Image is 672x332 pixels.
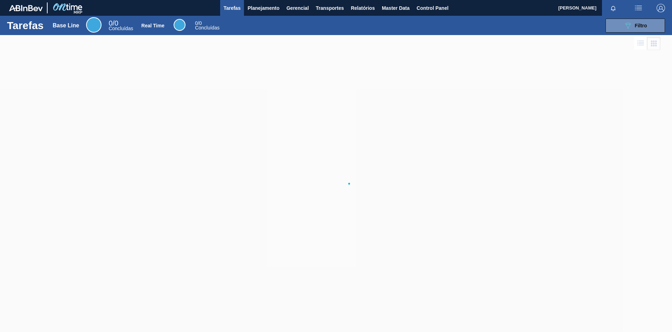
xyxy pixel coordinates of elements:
[602,3,624,13] button: Notificações
[7,21,44,29] h1: Tarefas
[108,20,133,31] div: Base Line
[634,4,643,12] img: userActions
[195,20,202,26] span: / 0
[605,19,665,33] button: Filtro
[108,26,133,31] span: Concluídas
[195,20,198,26] span: 0
[174,19,185,31] div: Real Time
[382,4,409,12] span: Master Data
[108,19,118,27] span: / 0
[286,4,309,12] span: Gerencial
[247,4,279,12] span: Planejamento
[141,23,164,28] div: Real Time
[53,22,79,29] div: Base Line
[657,4,665,12] img: Logout
[9,5,43,11] img: TNhmsLtSVTkK8tSr43FrP2fwEKptu5GPRR3wAAAABJRU5ErkJggg==
[195,21,219,30] div: Real Time
[351,4,374,12] span: Relatórios
[108,19,112,27] span: 0
[635,23,647,28] span: Filtro
[195,25,219,31] span: Concluídas
[416,4,448,12] span: Control Panel
[316,4,344,12] span: Transportes
[86,17,101,33] div: Base Line
[224,4,241,12] span: Tarefas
